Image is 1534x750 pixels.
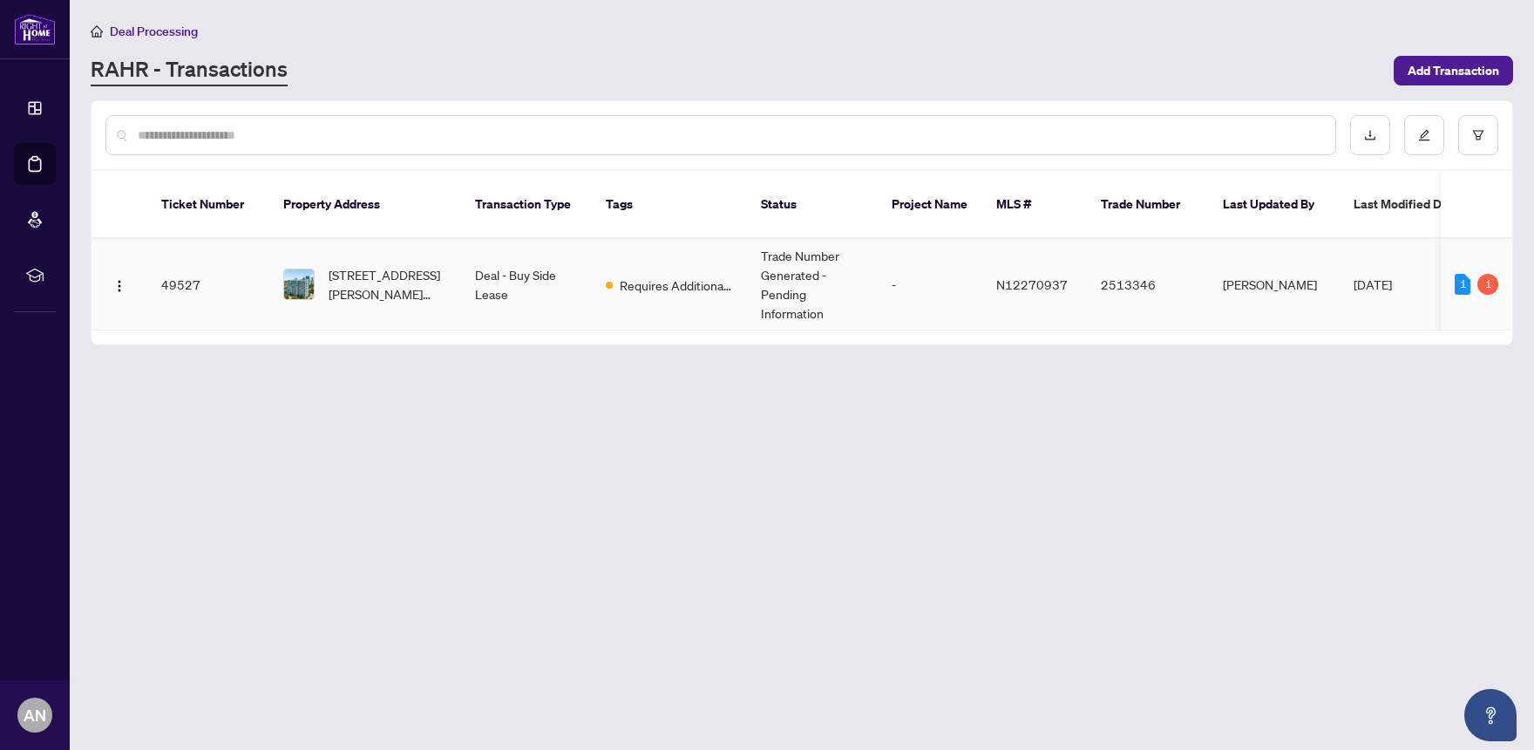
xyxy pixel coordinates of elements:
button: edit [1404,115,1444,155]
span: AN [24,703,46,727]
th: Ticket Number [147,171,269,239]
td: [PERSON_NAME] [1209,239,1340,331]
th: Last Modified Date [1340,171,1497,239]
button: filter [1458,115,1498,155]
div: 1 [1455,274,1470,295]
span: Requires Additional Docs [620,276,733,295]
img: Logo [112,279,126,293]
span: N12270937 [996,276,1068,292]
th: Property Address [269,171,461,239]
th: MLS # [982,171,1087,239]
span: [DATE] [1354,276,1392,292]
span: home [91,25,103,37]
th: Last Updated By [1209,171,1340,239]
td: Trade Number Generated - Pending Information [747,239,878,331]
td: - [878,239,982,331]
img: logo [14,13,56,45]
button: Open asap [1464,689,1517,741]
span: filter [1472,129,1484,141]
th: Trade Number [1087,171,1209,239]
td: 49527 [147,239,269,331]
td: 2513346 [1087,239,1209,331]
span: [STREET_ADDRESS][PERSON_NAME][PERSON_NAME] [329,265,447,303]
span: edit [1418,129,1430,141]
button: download [1350,115,1390,155]
img: thumbnail-img [284,269,314,299]
th: Project Name [878,171,982,239]
th: Tags [592,171,747,239]
span: Last Modified Date [1354,194,1460,214]
button: Add Transaction [1394,56,1513,85]
th: Transaction Type [461,171,592,239]
td: Deal - Buy Side Lease [461,239,592,331]
span: Deal Processing [110,24,198,39]
a: RAHR - Transactions [91,55,288,86]
th: Status [747,171,878,239]
span: download [1364,129,1376,141]
div: 1 [1477,274,1498,295]
span: Add Transaction [1408,57,1499,85]
button: Logo [105,270,133,298]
